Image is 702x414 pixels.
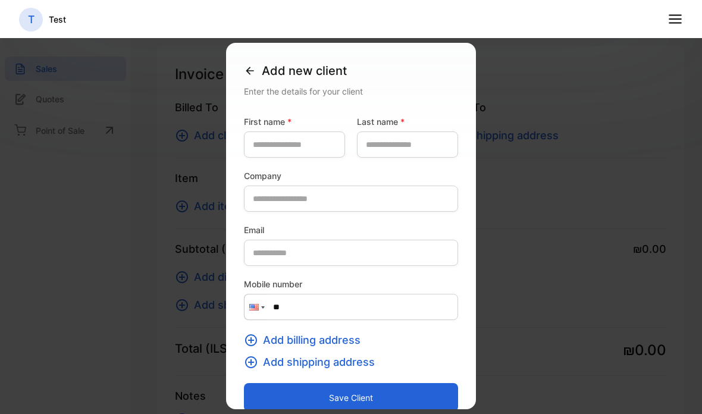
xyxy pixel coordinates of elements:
span: Add new client [262,62,347,80]
button: Add billing address [244,332,368,348]
p: Test [49,13,66,26]
button: Save client [244,383,458,412]
label: Mobile number [244,278,458,290]
div: United States: + 1 [245,294,267,319]
p: T [28,12,35,27]
span: Add shipping address [263,354,375,370]
span: Add billing address [263,332,361,348]
label: First name [244,115,345,128]
label: Last name [357,115,458,128]
button: Add shipping address [244,354,382,370]
div: Enter the details for your client [244,85,458,98]
label: Email [244,224,458,236]
label: Company [244,170,458,182]
button: Open LiveChat chat widget [10,5,45,40]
